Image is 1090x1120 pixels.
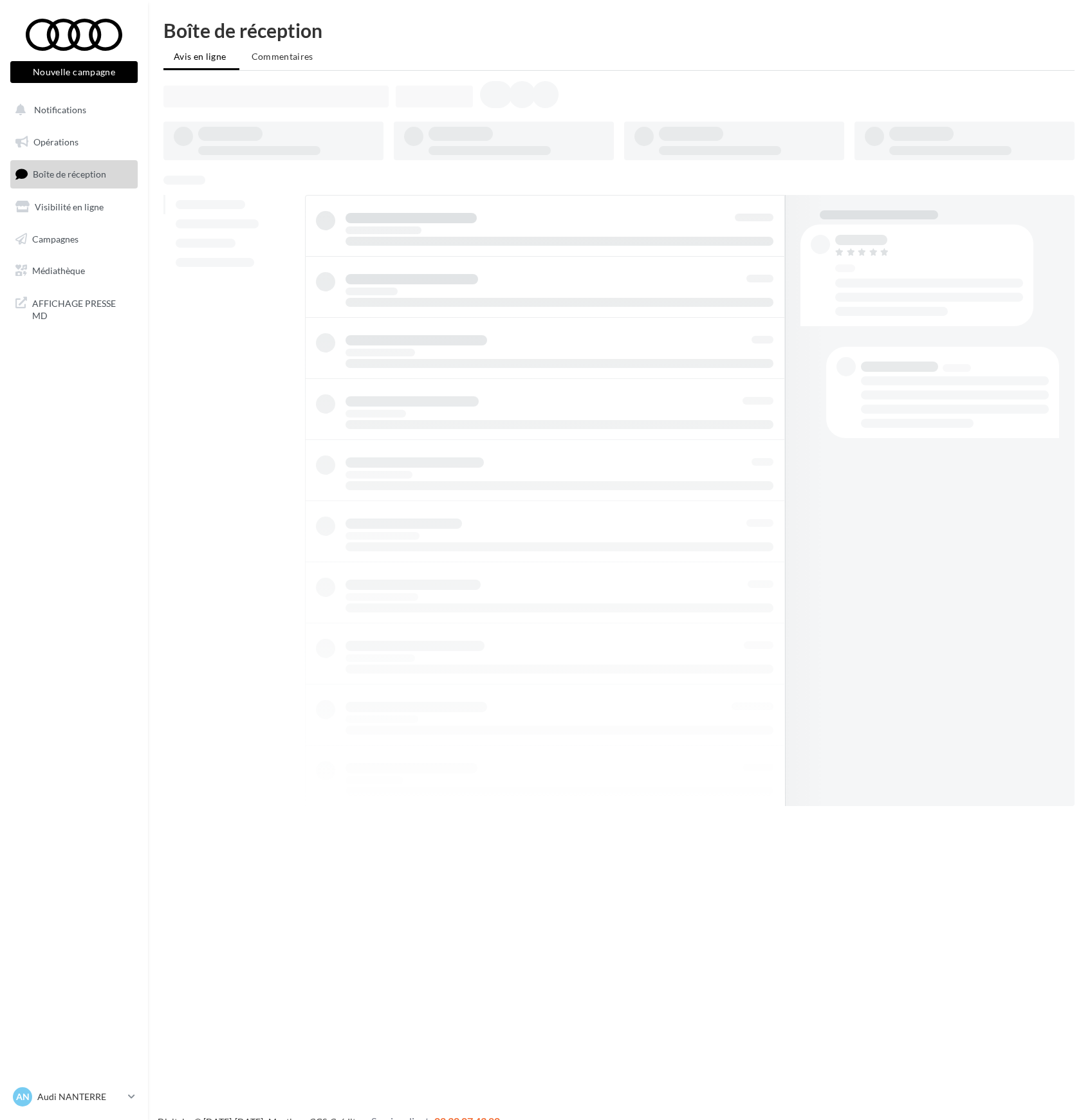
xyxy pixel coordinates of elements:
span: AFFICHAGE PRESSE MD [32,295,133,322]
span: Visibilité en ligne [35,201,104,212]
span: Campagnes [32,233,79,244]
p: Audi NANTERRE [37,1090,123,1103]
a: Campagnes [8,226,140,253]
span: Notifications [34,104,86,115]
span: Commentaires [252,51,313,62]
span: Opérations [33,136,79,147]
button: Nouvelle campagne [10,61,138,83]
a: Visibilité en ligne [8,194,140,221]
a: Opérations [8,129,140,156]
a: AFFICHAGE PRESSE MD [8,289,140,327]
button: Notifications [8,96,135,124]
div: Boîte de réception [163,21,1075,40]
a: AN Audi NANTERRE [10,1085,138,1109]
a: Médiathèque [8,257,140,284]
span: Boîte de réception [33,169,106,179]
a: Boîte de réception [8,160,140,188]
span: Médiathèque [32,265,85,276]
span: AN [16,1090,30,1103]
